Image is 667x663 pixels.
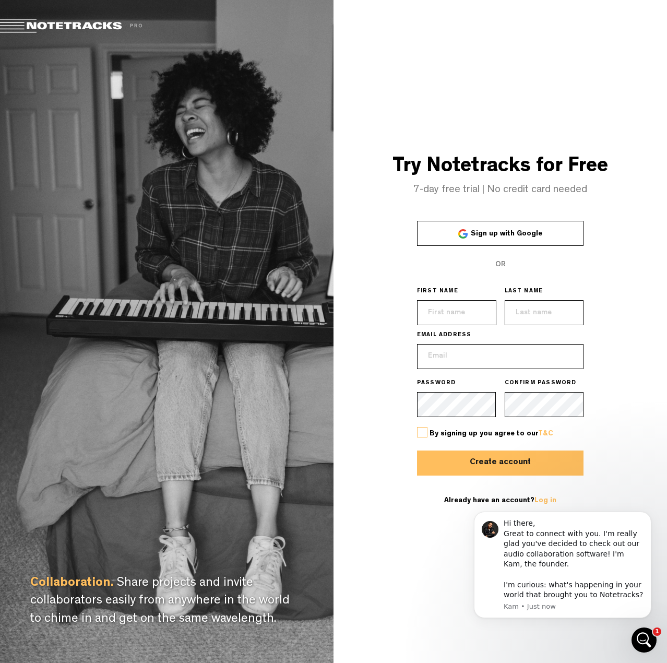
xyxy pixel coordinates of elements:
span: FIRST NAME [417,288,458,296]
span: OR [495,261,506,268]
span: Collaboration. [30,577,114,590]
span: CONFIRM PASSWORD [505,380,577,388]
input: Email [417,344,584,369]
input: Last name [505,300,584,325]
input: First name [417,300,496,325]
iframe: Intercom live chat [632,628,657,653]
span: LAST NAME [505,288,543,296]
span: 1 [653,628,661,636]
a: T&C [538,430,553,437]
h3: Try Notetracks for Free [333,156,667,179]
h4: 7-day free trial | No credit card needed [333,184,667,196]
span: PASSWORD [417,380,456,388]
span: EMAIL ADDRESS [417,331,472,340]
iframe: Intercom notifications message [458,496,667,635]
button: Create account [417,451,584,476]
span: Share projects and invite collaborators easily from anywhere in the world to chime in and get on ... [30,577,290,626]
span: Already have an account? [444,497,556,504]
span: Sign up with Google [471,230,542,238]
span: By signing up you agree to our [430,430,553,437]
